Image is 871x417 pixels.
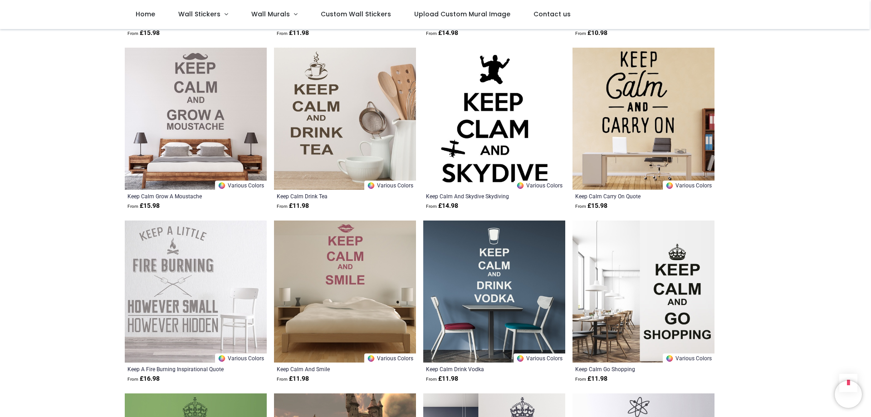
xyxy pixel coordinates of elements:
[277,377,288,382] span: From
[364,353,416,363] a: Various Colors
[423,48,565,190] img: Keep Calm And Skydive Skydiving Wall Sticker
[516,182,524,190] img: Color Wheel
[575,201,607,211] strong: £ 15.98
[127,365,237,373] a: Keep A Fire Burning Inspirational Quote
[127,201,160,211] strong: £ 15.98
[514,181,565,190] a: Various Colors
[426,31,437,36] span: From
[426,374,458,383] strong: £ 11.98
[575,192,685,200] a: Keep Calm Carry On Quote
[575,374,607,383] strong: £ 11.98
[835,381,862,408] iframe: Brevo live chat
[426,365,535,373] a: Keep Calm Drink Vodka
[663,353,714,363] a: Various Colors
[127,204,138,209] span: From
[277,201,309,211] strong: £ 11.98
[277,204,288,209] span: From
[215,181,267,190] a: Various Colors
[274,221,416,363] img: Keep Calm And Smile Wall Sticker
[178,10,220,19] span: Wall Stickers
[127,192,237,200] a: Keep Calm Grow A Moustache
[575,204,586,209] span: From
[277,374,309,383] strong: £ 11.98
[573,48,714,190] img: Keep Calm Carry On Quote Wall Sticker
[665,182,674,190] img: Color Wheel
[218,354,226,363] img: Color Wheel
[127,31,138,36] span: From
[127,374,160,383] strong: £ 16.98
[277,365,386,373] a: Keep Calm And Smile
[426,192,535,200] a: Keep Calm And Skydive Skydiving
[251,10,290,19] span: Wall Murals
[575,377,586,382] span: From
[533,10,571,19] span: Contact us
[514,353,565,363] a: Various Colors
[665,354,674,363] img: Color Wheel
[423,221,565,363] img: Keep Calm Drink Vodka Wall Sticker
[426,29,458,38] strong: £ 14.98
[125,221,267,363] img: Keep A Fire Burning Inspirational Quote Wall Sticker
[426,201,458,211] strong: £ 14.98
[575,365,685,373] a: Keep Calm Go Shopping
[321,10,391,19] span: Custom Wall Stickers
[426,204,437,209] span: From
[426,377,437,382] span: From
[364,181,416,190] a: Various Colors
[215,353,267,363] a: Various Colors
[277,31,288,36] span: From
[414,10,510,19] span: Upload Custom Mural Image
[218,182,226,190] img: Color Wheel
[367,182,375,190] img: Color Wheel
[573,221,714,363] img: Keep Calm Go Shopping Wall Sticker
[575,31,586,36] span: From
[516,354,524,363] img: Color Wheel
[125,48,267,190] img: Keep Calm Grow A Moustache Wall Sticker
[136,10,155,19] span: Home
[575,29,607,38] strong: £ 10.98
[127,377,138,382] span: From
[274,48,416,190] img: Keep Calm Drink Tea Wall Sticker
[277,192,386,200] a: Keep Calm Drink Tea
[367,354,375,363] img: Color Wheel
[277,29,309,38] strong: £ 11.98
[663,181,714,190] a: Various Colors
[127,29,160,38] strong: £ 15.98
